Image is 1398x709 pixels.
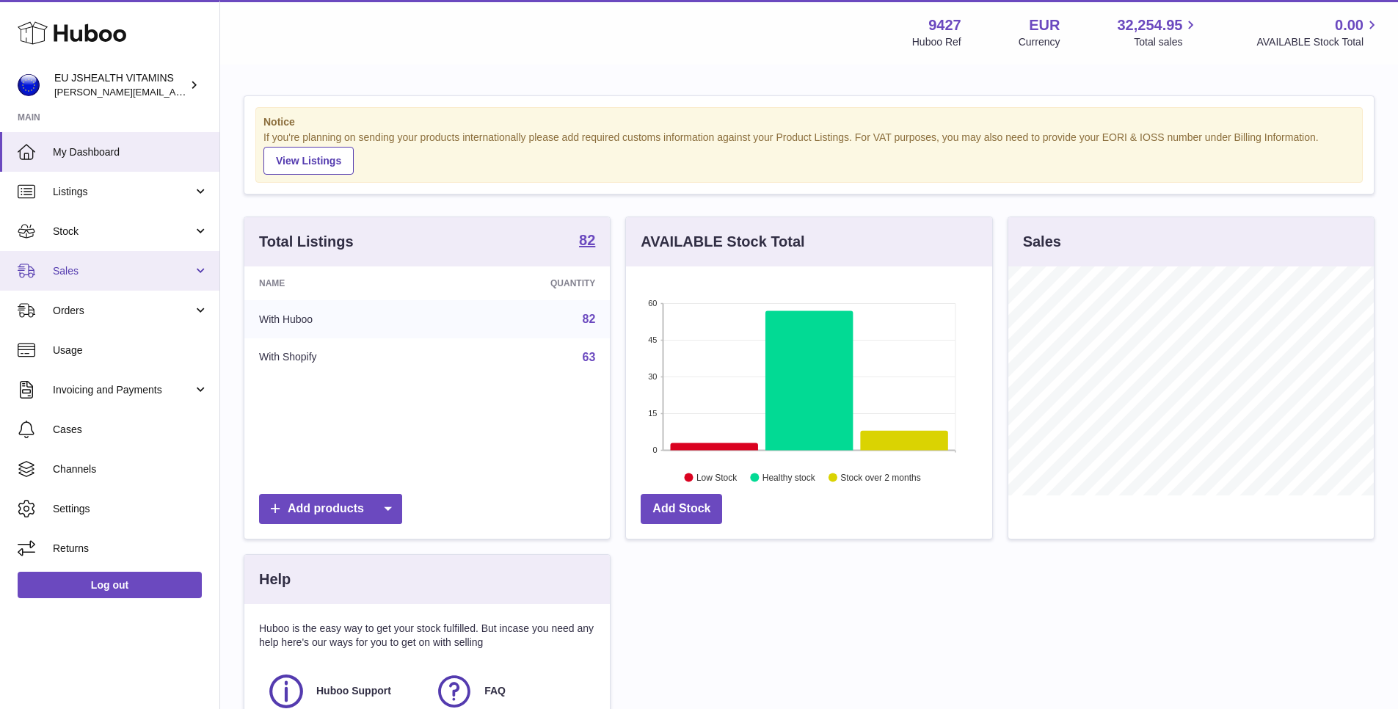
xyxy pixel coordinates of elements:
span: Usage [53,343,208,357]
h3: Total Listings [259,232,354,252]
span: Cases [53,423,208,437]
a: Log out [18,572,202,598]
text: 30 [649,372,658,381]
a: 82 [579,233,595,250]
img: laura@jessicasepel.com [18,74,40,96]
p: Huboo is the easy way to get your stock fulfilled. But incase you need any help here's our ways f... [259,622,595,650]
text: Healthy stock [762,472,816,482]
a: 32,254.95 Total sales [1117,15,1199,49]
h3: AVAILABLE Stock Total [641,232,804,252]
span: Orders [53,304,193,318]
td: With Huboo [244,300,442,338]
text: Stock over 2 months [841,472,921,482]
div: If you're planning on sending your products internationally please add required customs informati... [263,131,1355,175]
div: Huboo Ref [912,35,961,49]
span: Returns [53,542,208,556]
span: Sales [53,264,193,278]
text: 15 [649,409,658,418]
a: Add products [259,494,402,524]
div: EU JSHEALTH VITAMINS [54,71,186,99]
h3: Sales [1023,232,1061,252]
strong: 9427 [928,15,961,35]
span: 0.00 [1335,15,1364,35]
text: 0 [653,446,658,454]
td: With Shopify [244,338,442,377]
th: Name [244,266,442,300]
span: Settings [53,502,208,516]
span: My Dashboard [53,145,208,159]
span: FAQ [484,684,506,698]
a: 0.00 AVAILABLE Stock Total [1256,15,1380,49]
text: Low Stock [696,472,738,482]
strong: 82 [579,233,595,247]
a: 63 [583,351,596,363]
text: 60 [649,299,658,308]
span: Listings [53,185,193,199]
h3: Help [259,570,291,589]
a: 82 [583,313,596,325]
th: Quantity [442,266,611,300]
a: Add Stock [641,494,722,524]
span: Stock [53,225,193,239]
div: Currency [1019,35,1060,49]
span: Channels [53,462,208,476]
span: Total sales [1134,35,1199,49]
span: AVAILABLE Stock Total [1256,35,1380,49]
span: Invoicing and Payments [53,383,193,397]
span: [PERSON_NAME][EMAIL_ADDRESS][DOMAIN_NAME] [54,86,294,98]
span: 32,254.95 [1117,15,1182,35]
strong: EUR [1029,15,1060,35]
span: Huboo Support [316,684,391,698]
strong: Notice [263,115,1355,129]
a: View Listings [263,147,354,175]
text: 45 [649,335,658,344]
